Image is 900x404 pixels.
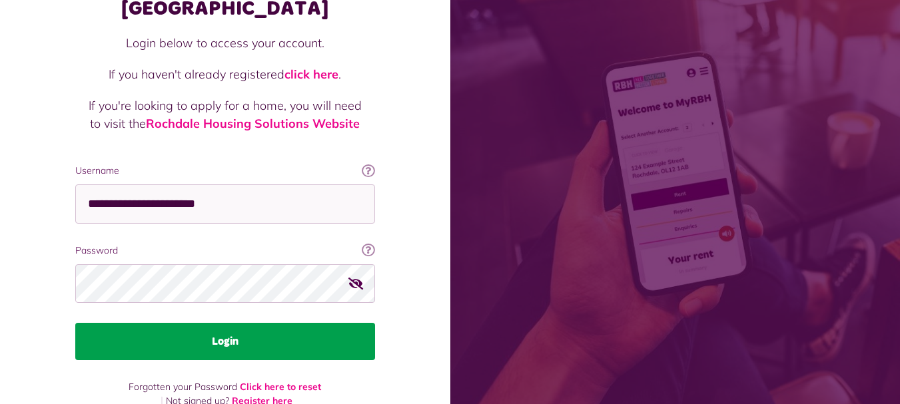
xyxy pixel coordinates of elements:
[75,323,375,360] button: Login
[89,97,362,132] p: If you're looking to apply for a home, you will need to visit the
[89,65,362,83] p: If you haven't already registered .
[75,244,375,258] label: Password
[129,381,237,393] span: Forgotten your Password
[240,381,321,393] a: Click here to reset
[146,116,360,131] a: Rochdale Housing Solutions Website
[284,67,338,82] a: click here
[75,164,375,178] label: Username
[89,34,362,52] p: Login below to access your account.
